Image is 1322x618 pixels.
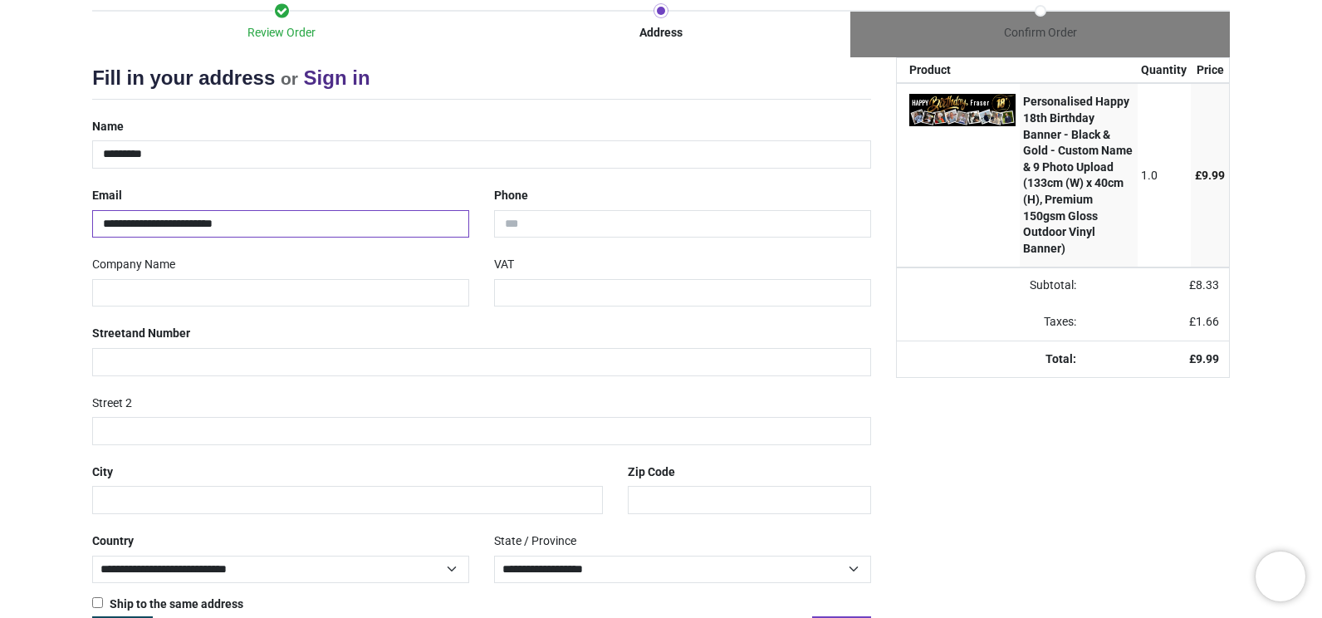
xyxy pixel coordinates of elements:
[472,25,851,42] div: Address
[92,527,134,556] label: Country
[1196,315,1219,328] span: 1.66
[92,113,124,141] label: Name
[1202,169,1225,182] span: 9.99
[281,69,298,88] small: or
[1196,352,1219,365] span: 9.99
[494,182,528,210] label: Phone
[1138,58,1192,83] th: Quantity
[1191,58,1229,83] th: Price
[897,304,1087,341] td: Taxes:
[1196,278,1219,292] span: 8.33
[1189,278,1219,292] span: £
[92,390,132,418] label: Street 2
[92,320,190,348] label: Street
[1023,95,1133,254] strong: Personalised Happy 18th Birthday Banner - Black & Gold - Custom Name & 9 Photo Upload (133cm (W) ...
[494,251,514,279] label: VAT
[850,25,1230,42] div: Confirm Order
[494,527,576,556] label: State / Province
[1141,168,1187,184] div: 1.0
[92,597,103,608] input: Ship to the same address
[1195,169,1225,182] span: £
[125,326,190,340] span: and Number
[92,596,243,613] label: Ship to the same address
[92,182,122,210] label: Email
[1189,352,1219,365] strong: £
[1256,552,1305,601] iframe: Brevo live chat
[304,66,370,89] a: Sign in
[897,58,1020,83] th: Product
[92,251,175,279] label: Company Name
[92,66,275,89] span: Fill in your address
[909,94,1016,126] img: 3DuiewAAAAGSURBVAMA+6tS+5DKXAsAAAAASUVORK5CYII=
[628,459,675,487] label: Zip Code
[1189,315,1219,328] span: £
[92,25,472,42] div: Review Order
[92,459,113,487] label: City
[897,267,1087,304] td: Subtotal:
[1045,352,1076,365] strong: Total:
